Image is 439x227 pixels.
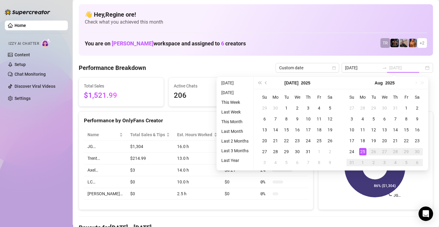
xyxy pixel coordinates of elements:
button: Choose a year [385,77,394,89]
th: Mo [270,92,281,103]
div: 30 [272,104,279,112]
div: 6 [294,159,301,166]
th: We [379,92,390,103]
td: 2025-08-26 [368,146,379,157]
li: [DATE] [219,79,251,87]
span: 0 % [260,179,270,185]
div: 3 [261,159,268,166]
span: Check what you achieved this month [85,19,427,25]
div: 8 [315,159,323,166]
div: 28 [392,148,399,155]
div: 10 [348,126,355,133]
div: 21 [392,137,399,144]
div: 27 [381,148,388,155]
div: 29 [261,104,268,112]
div: 9 [326,159,334,166]
td: Axel… [84,164,127,176]
td: $0 [221,188,257,200]
td: 2025-09-05 [401,157,412,168]
div: 13 [261,126,268,133]
td: 2.5 h [173,188,221,200]
th: Th [390,92,401,103]
td: 2025-09-01 [357,157,368,168]
div: 1 [359,159,366,166]
div: 9 [414,115,421,123]
td: 2025-07-20 [259,135,270,146]
div: 2 [370,159,377,166]
td: 2025-09-04 [390,157,401,168]
td: 2025-08-01 [401,103,412,113]
td: 2025-07-16 [292,124,303,135]
td: [PERSON_NAME]… [84,188,127,200]
th: Th [303,92,314,103]
td: $0.21 [221,164,257,176]
a: Discover Viral Videos [15,84,55,89]
td: 2025-07-17 [303,124,314,135]
span: TR [383,40,388,46]
li: [DATE] [219,89,251,96]
button: Choose a month [375,77,383,89]
div: 9 [294,115,301,123]
div: 20 [381,137,388,144]
span: calendar [332,66,336,70]
div: Est. Hours Worked [177,131,213,138]
td: 2025-08-07 [303,157,314,168]
td: $0 [127,188,174,200]
input: End date [389,64,424,71]
div: 10 [305,115,312,123]
td: 2025-07-31 [303,146,314,157]
td: 2025-08-20 [379,135,390,146]
button: Last year (Control + left) [256,77,263,89]
td: 2025-07-26 [325,135,335,146]
div: 22 [403,137,410,144]
div: 5 [283,159,290,166]
img: AI Chatter [41,38,51,47]
td: 2025-08-08 [401,113,412,124]
td: 2025-07-05 [325,103,335,113]
div: 16 [414,126,421,133]
a: Chat Monitoring [15,72,46,77]
div: 26 [326,137,334,144]
td: 2025-08-28 [390,146,401,157]
td: 2025-08-06 [292,157,303,168]
td: 2025-08-02 [412,103,423,113]
td: 2025-07-27 [346,103,357,113]
div: 29 [370,104,377,112]
div: 3 [381,159,388,166]
a: Setup [15,62,26,67]
div: 12 [370,126,377,133]
div: 6 [381,115,388,123]
td: 2025-08-18 [357,135,368,146]
td: 2025-08-21 [390,135,401,146]
td: $0 [127,176,174,188]
td: 2025-07-24 [303,135,314,146]
td: 2025-07-07 [270,113,281,124]
td: 2025-07-19 [325,124,335,135]
div: 1 [403,104,410,112]
div: 23 [294,137,301,144]
td: 2025-08-05 [281,157,292,168]
th: Name [84,129,127,141]
td: 2025-07-06 [259,113,270,124]
td: 14.0 h [173,164,221,176]
td: 2025-07-25 [314,135,325,146]
div: 15 [283,126,290,133]
td: 2025-09-03 [379,157,390,168]
td: 2025-08-27 [379,146,390,157]
img: JG [408,39,417,47]
th: Su [346,92,357,103]
span: $1,521.99 [84,90,159,101]
td: 2025-08-16 [412,124,423,135]
td: 2025-08-08 [314,157,325,168]
td: 2025-08-30 [412,146,423,157]
td: 2025-08-23 [412,135,423,146]
h4: 👋 Hey, Regine ore ! [85,10,427,19]
span: Izzy AI Chatter [8,41,39,47]
div: 5 [403,159,410,166]
td: 2025-08-03 [346,113,357,124]
div: 5 [326,104,334,112]
li: Last Month [219,128,251,135]
td: 2025-08-25 [357,146,368,157]
div: 27 [348,104,355,112]
div: 7 [392,115,399,123]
